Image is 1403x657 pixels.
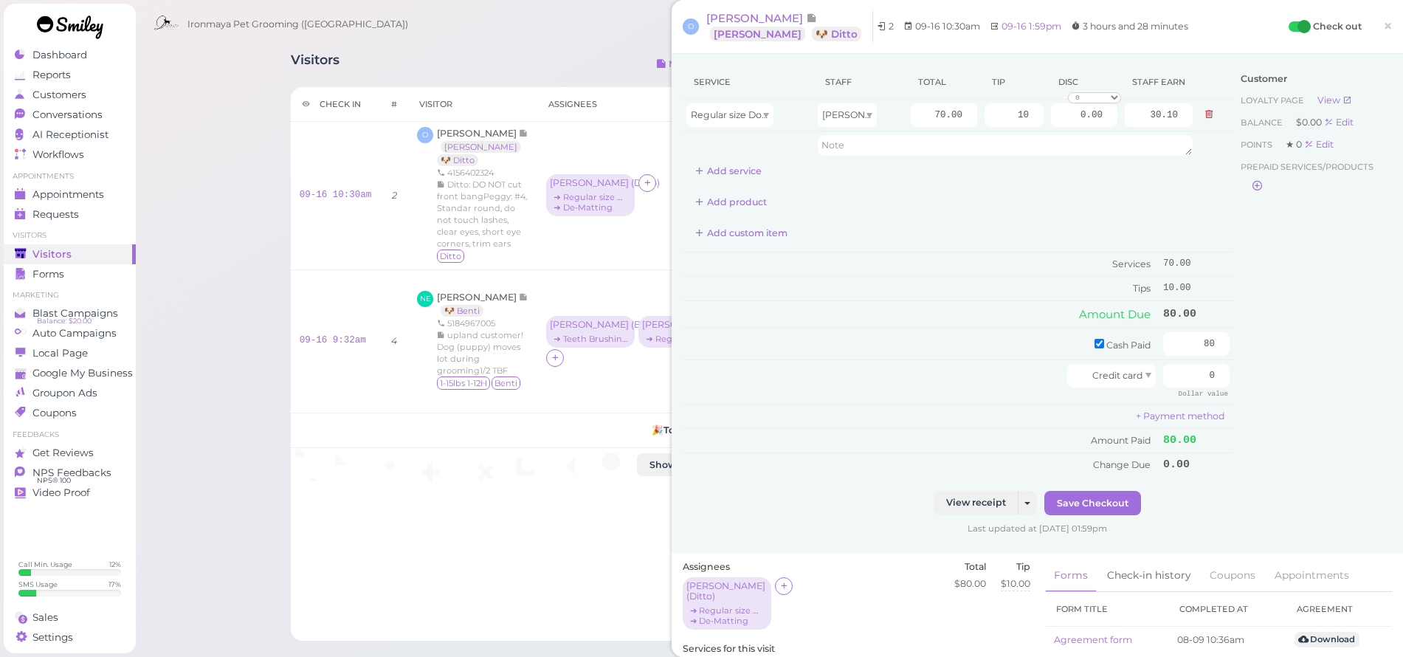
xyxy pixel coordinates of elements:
[686,581,768,602] div: [PERSON_NAME] ( Ditto )
[4,290,136,300] li: Marketing
[4,483,136,503] a: Video Proof
[683,560,730,574] label: Assignees
[437,167,528,179] div: 4156402324
[32,248,72,261] span: Visitors
[1171,388,1230,400] div: Dollar value
[1067,19,1192,34] li: 3 hours and 28 minutes
[18,560,72,569] div: Call Min. Usage
[4,65,136,85] a: Reports
[4,204,136,224] a: Requests
[291,87,381,122] th: Check in
[1098,560,1199,591] a: Check-in history
[1286,592,1392,627] th: Agreement
[4,343,136,363] a: Local Page
[32,49,87,61] span: Dashboard
[1317,94,1352,106] a: View
[437,179,527,249] span: Ditto: DO NOT cut front bangPeggy: #4, Standar round, do not touch lashes, clear eyes, short eye ...
[822,109,901,120] span: [PERSON_NAME]
[32,109,103,121] span: Conversations
[441,141,521,153] a: [PERSON_NAME]
[814,65,907,100] th: Staff
[550,320,631,330] div: [PERSON_NAME] ( Benti )
[1001,577,1030,591] div: $10.00
[1201,560,1264,591] a: Coupons
[392,190,397,201] i: 2
[806,11,817,25] span: Note
[32,387,97,399] span: Groupon Ads
[1168,626,1286,653] td: 08-09 10:36am
[1079,307,1151,321] span: Amount Due
[550,192,631,202] div: ➔ Regular size Dog Full Grooming (35 lbs or less)
[1159,301,1233,328] td: 80.00
[1002,21,1061,32] a: 09-16 1:59pm
[1286,139,1304,150] span: ★ 0
[4,264,136,284] a: Forms
[1241,159,1373,174] span: Prepaid services/products
[437,250,464,263] span: Ditto
[437,128,528,165] a: [PERSON_NAME] [PERSON_NAME] 🐶 Ditto
[1121,65,1196,100] th: Staff earn
[537,87,740,122] th: Assignees
[4,430,136,440] li: Feedbacks
[642,334,723,344] div: ➔ Regular size Dog Full Grooming (35 lbs or less)
[32,128,108,141] span: AI Receptionist
[683,18,699,35] span: O
[391,335,397,346] i: 4
[1296,117,1324,128] span: $0.00
[642,320,723,330] div: [PERSON_NAME] ( Benti )
[4,383,136,403] a: Groupon Ads
[4,303,136,323] a: Blast Campaigns Balance: $20.00
[32,347,88,360] span: Local Page
[954,577,986,591] div: $80.00
[1324,117,1354,128] a: Edit
[1159,453,1233,476] td: 0.00
[683,190,779,214] button: Add product
[683,65,814,100] th: Service
[291,52,339,80] h1: Visitors
[4,363,136,383] a: Google My Business
[109,560,121,569] div: 12 %
[550,178,631,188] div: [PERSON_NAME] ( Ditto )
[437,154,478,166] a: 🐶 Ditto
[1241,95,1306,106] span: Loyalty page
[4,185,136,204] a: Appointments
[4,608,136,627] a: Sales
[1045,592,1169,627] th: Form title
[4,323,136,343] a: Auto Campaigns
[683,221,800,245] button: Add custom item
[4,403,136,423] a: Coupons
[1304,139,1334,150] a: Edit
[812,27,861,41] a: 🐶 Ditto
[32,188,104,201] span: Appointments
[4,230,136,241] li: Visitors
[32,486,90,499] span: Video Proof
[417,127,433,143] span: O
[4,145,136,165] a: Workflows
[4,244,136,264] a: Visitors
[1159,277,1233,300] td: 10.00
[683,328,1159,360] td: Cash Paid
[32,631,73,644] span: Settings
[32,148,84,161] span: Workflows
[4,125,136,145] a: AI Receptionist
[1092,370,1142,381] span: Credit card
[1093,459,1151,470] span: Change Due
[683,577,775,631] div: [PERSON_NAME] (Ditto) ➔ Regular size Dog Full Grooming (35 lbs or less) ➔ De-Matting
[4,443,136,463] a: Get Reviews
[187,4,408,45] span: Ironmaya Pet Grooming ([GEOGRAPHIC_DATA])
[519,128,528,139] span: Note
[706,11,806,25] span: [PERSON_NAME]
[32,367,133,379] span: Google My Business
[1168,592,1286,627] th: Completed at
[706,11,873,42] a: [PERSON_NAME] [PERSON_NAME] 🐶 Ditto
[4,627,136,647] a: Settings
[1001,560,1030,574] label: Tip
[683,642,1030,656] label: Services for this visit
[32,467,111,479] span: NPS Feedbacks
[437,330,523,376] span: upland customer! Dog (puppy) moves lot during grooming1/2 TBF
[1241,117,1285,128] span: Balance
[37,315,92,327] span: Balance: $20.00
[907,65,981,100] th: Total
